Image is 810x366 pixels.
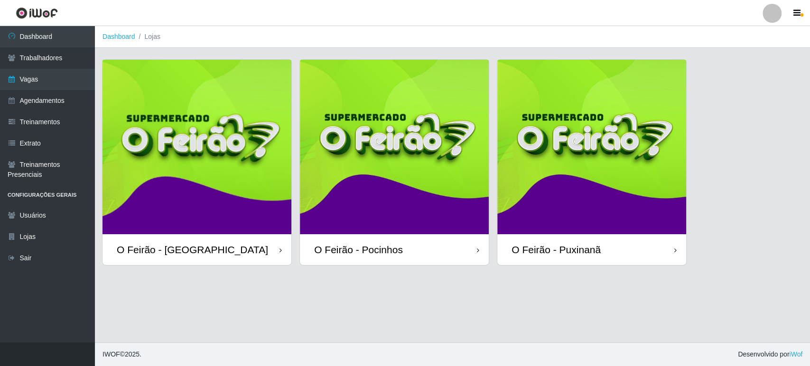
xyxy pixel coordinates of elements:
div: O Feirão - [GEOGRAPHIC_DATA] [117,244,268,256]
img: cardImg [497,60,686,234]
img: cardImg [102,60,291,234]
div: O Feirão - Pocinhos [314,244,403,256]
img: cardImg [300,60,489,234]
li: Lojas [135,32,160,42]
span: IWOF [102,350,120,358]
a: iWof [789,350,802,358]
a: O Feirão - Pocinhos [300,60,489,265]
span: Desenvolvido por [738,349,802,359]
a: O Feirão - [GEOGRAPHIC_DATA] [102,60,291,265]
a: O Feirão - Puxinanã [497,60,686,265]
a: Dashboard [102,33,135,40]
div: O Feirão - Puxinanã [512,244,601,256]
span: © 2025 . [102,349,141,359]
nav: breadcrumb [95,26,810,48]
img: CoreUI Logo [16,7,58,19]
